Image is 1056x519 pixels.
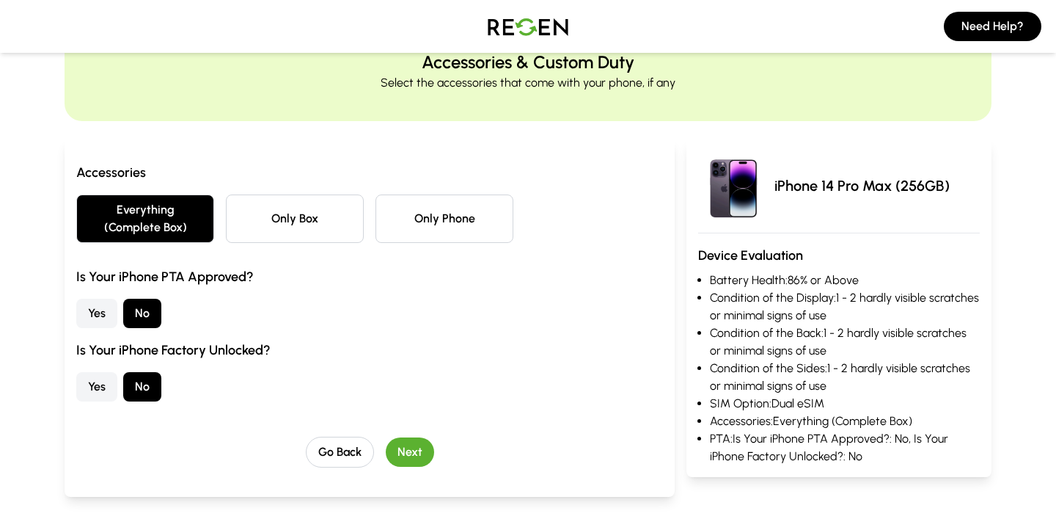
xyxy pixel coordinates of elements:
[422,51,634,74] h2: Accessories & Custom Duty
[710,272,980,289] li: Battery Health: 86% or Above
[774,175,950,196] p: iPhone 14 Pro Max (256GB)
[710,395,980,413] li: SIM Option: Dual eSIM
[710,430,980,465] li: PTA: Is Your iPhone PTA Approved?: No, Is Your iPhone Factory Unlocked?: No
[76,162,663,183] h3: Accessories
[76,266,663,287] h3: Is Your iPhone PTA Approved?
[386,438,434,467] button: Next
[375,195,513,243] button: Only Phone
[306,437,374,468] button: Go Back
[710,324,980,360] li: Condition of the Back: 1 - 2 hardly visible scratches or minimal signs of use
[944,12,1041,41] button: Need Help?
[477,6,579,47] img: Logo
[76,372,117,402] button: Yes
[381,74,675,92] p: Select the accessories that come with your phone, if any
[123,372,161,402] button: No
[76,195,214,243] button: Everything (Complete Box)
[123,299,161,328] button: No
[76,299,117,328] button: Yes
[226,195,364,243] button: Only Box
[710,360,980,395] li: Condition of the Sides: 1 - 2 hardly visible scratches or minimal signs of use
[710,413,980,430] li: Accessories: Everything (Complete Box)
[698,245,980,266] h3: Device Evaluation
[710,289,980,324] li: Condition of the Display: 1 - 2 hardly visible scratches or minimal signs of use
[76,340,663,360] h3: Is Your iPhone Factory Unlocked?
[698,150,769,221] img: iPhone 14 Pro Max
